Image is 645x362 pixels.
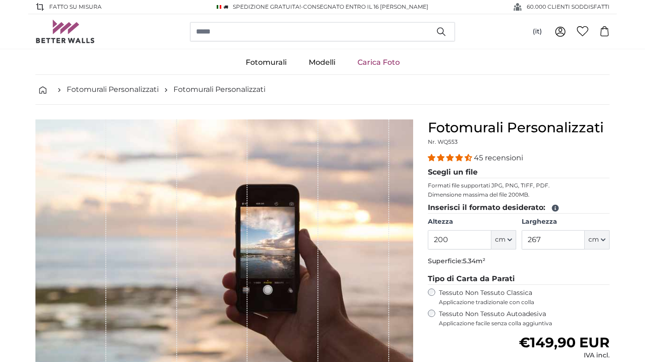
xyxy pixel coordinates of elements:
span: 5.34m² [463,257,485,265]
p: Superficie: [428,257,610,266]
button: cm [585,230,610,249]
img: Italia [217,5,221,9]
label: Larghezza [522,217,610,226]
a: Fotomurali Personalizzati [67,84,159,95]
span: Spedizione GRATUITA! [233,3,301,10]
label: Tessuto Non Tessuto Classica [439,288,610,306]
span: Applicazione tradizionale con colla [439,299,610,306]
legend: Inserisci il formato desiderato: [428,202,610,214]
button: (it) [525,23,549,40]
span: cm [588,235,599,244]
h1: Fotomurali Personalizzati [428,119,610,136]
a: Modelli [298,51,346,74]
img: Betterwalls [35,20,95,43]
p: Formati file supportati JPG, PNG, TIFF, PDF. [428,182,610,189]
p: Dimensione massima del file 200MB. [428,191,610,198]
span: Nr. WQ553 [428,138,458,145]
nav: breadcrumbs [35,75,610,105]
label: Altezza [428,217,516,226]
span: - [301,3,428,10]
span: Consegnato entro il 16 [PERSON_NAME] [303,3,428,10]
span: €149,90 EUR [519,334,610,351]
a: Fotomurali [235,51,298,74]
span: 45 recensioni [474,153,523,162]
div: IVA incl. [519,351,610,360]
span: cm [495,235,506,244]
label: Tessuto Non Tessuto Autoadesiva [439,310,610,327]
a: Carica Foto [346,51,411,74]
legend: Tipo di Carta da Parati [428,273,610,285]
span: Applicazione facile senza colla aggiuntiva [439,320,610,327]
span: Fatto su misura [49,3,102,11]
span: 60.000 CLIENTI SODDISFATTI [527,3,610,11]
button: cm [491,230,516,249]
a: Fotomurali Personalizzati [173,84,265,95]
span: 4.36 stars [428,153,474,162]
legend: Scegli un file [428,167,610,178]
